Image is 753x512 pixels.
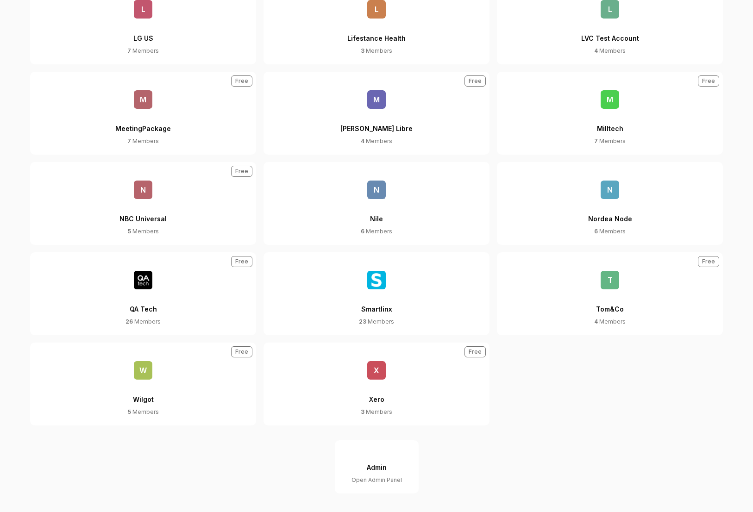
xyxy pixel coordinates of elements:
span: 4 [594,47,598,54]
button: MMeetingPackage7 MembersFree [30,72,256,155]
div: Members [127,47,159,55]
span: 6 [594,228,598,235]
div: Free [231,75,252,87]
span: N [367,181,386,199]
span: 7 [127,47,131,54]
img: Smartlinx Logo [367,271,386,289]
div: Members [128,227,159,236]
span: M [134,90,152,109]
div: Free [698,256,719,267]
div: LG US [133,19,153,47]
div: Members [361,408,392,416]
div: QA Tech [130,289,157,318]
div: Members [361,47,392,55]
span: 26 [125,318,133,325]
span: 7 [594,137,598,144]
div: Nordea Node [588,199,632,227]
span: T [601,271,619,289]
div: [PERSON_NAME] Libre [340,109,413,137]
span: N [601,181,619,199]
div: Free [231,346,252,357]
div: MeetingPackage [115,109,171,137]
span: 5 [128,408,131,415]
button: QA Tech26 MembersFree [30,252,256,335]
span: 4 [594,318,598,325]
span: M [367,90,386,109]
button: NNordea Node6 Members [497,162,723,245]
div: Free [231,256,252,267]
span: 5 [128,228,131,235]
div: Members [361,227,392,236]
div: Wilgot [133,380,154,408]
div: LVC Test Account [581,19,639,47]
span: 3 [361,408,364,415]
button: Smartlinx23 Members [264,252,489,335]
button: XXero3 MembersFree [264,343,489,425]
a: Smartlinx LogoSmartlinx23 Members [264,252,489,335]
div: Members [127,137,159,145]
div: Free [231,166,252,177]
div: Milltech [597,109,623,137]
div: Members [128,408,159,416]
div: Free [464,346,486,357]
div: Tom&Co [596,289,624,318]
div: Members [361,137,392,145]
span: X [367,361,386,380]
div: Smartlinx [361,289,392,318]
div: Lifestance Health [347,19,406,47]
img: QA Tech Logo [134,271,152,289]
div: Members [359,318,394,326]
div: Members [594,137,626,145]
div: NBC Universal [119,199,167,227]
span: 4 [361,137,364,144]
div: Members [125,318,161,326]
button: M[PERSON_NAME] Libre4 MembersFree [264,72,489,155]
div: Open Admin Panel [351,476,402,484]
button: TTom&Co4 MembersFree [497,252,723,335]
div: Nile [370,199,383,227]
div: Xero [369,380,384,408]
span: 23 [359,318,366,325]
div: Members [594,47,626,55]
div: Admin [367,459,387,476]
button: MMilltech7 MembersFree [497,72,723,155]
span: N [134,181,152,199]
div: Members [594,227,626,236]
span: W [134,361,152,380]
span: 7 [127,137,131,144]
button: AdminOpen Admin Panel [335,440,419,493]
div: Free [464,75,486,87]
span: M [601,90,619,109]
span: 6 [361,228,364,235]
button: WWilgot5 MembersFree [30,343,256,425]
button: NNile6 Members [264,162,489,245]
div: Free [698,75,719,87]
a: QA Tech LogoQA Tech26 MembersFree [30,252,256,335]
span: 3 [361,47,364,54]
div: Members [594,318,626,326]
button: NNBC Universal5 MembersFree [30,162,256,245]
